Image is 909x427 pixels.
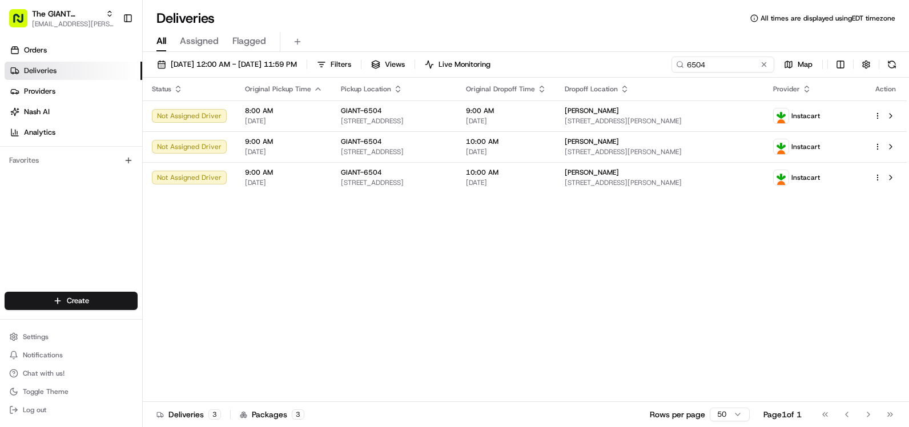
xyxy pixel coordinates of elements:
span: [STREET_ADDRESS] [341,178,448,187]
span: [DATE] [466,178,546,187]
a: Orders [5,41,142,59]
span: [DATE] [466,147,546,156]
span: Providers [24,86,55,96]
span: Status [152,84,171,94]
span: Dropoff Location [565,84,618,94]
span: Instacart [791,111,820,120]
div: Packages [240,409,304,420]
span: [DATE] [466,116,546,126]
button: Refresh [884,57,900,72]
span: Flagged [232,34,266,48]
span: [PERSON_NAME] [565,137,619,146]
span: Nash AI [24,107,50,117]
span: Original Dropoff Time [466,84,535,94]
span: [STREET_ADDRESS][PERSON_NAME] [565,178,755,187]
button: The GIANT Company[EMAIL_ADDRESS][PERSON_NAME][DOMAIN_NAME] [5,5,118,32]
span: Views [385,59,405,70]
div: Page 1 of 1 [763,409,802,420]
button: The GIANT Company [32,8,101,19]
button: Toggle Theme [5,384,138,400]
span: Live Monitoring [439,59,490,70]
span: Instacart [791,142,820,151]
span: 8:00 AM [245,106,323,115]
button: [DATE] 12:00 AM - [DATE] 11:59 PM [152,57,302,72]
span: GIANT-6504 [341,106,382,115]
span: [DATE] [245,147,323,156]
span: [STREET_ADDRESS][PERSON_NAME] [565,147,755,156]
span: 10:00 AM [466,168,546,177]
img: profile_instacart_ahold_partner.png [774,139,789,154]
span: Notifications [23,351,63,360]
span: 10:00 AM [466,137,546,146]
button: Notifications [5,347,138,363]
span: [DATE] 12:00 AM - [DATE] 11:59 PM [171,59,297,70]
button: Map [779,57,818,72]
a: Deliveries [5,62,142,80]
p: Rows per page [650,409,705,420]
img: profile_instacart_ahold_partner.png [774,170,789,185]
span: [DATE] [245,178,323,187]
span: Original Pickup Time [245,84,311,94]
span: 9:00 AM [245,137,323,146]
div: Action [874,84,898,94]
button: Live Monitoring [420,57,496,72]
span: Instacart [791,173,820,182]
div: Deliveries [156,409,221,420]
span: [STREET_ADDRESS] [341,116,448,126]
span: Analytics [24,127,55,138]
button: Log out [5,402,138,418]
a: Analytics [5,123,142,142]
span: [STREET_ADDRESS] [341,147,448,156]
span: Provider [773,84,800,94]
div: Favorites [5,151,138,170]
span: [PERSON_NAME] [565,168,619,177]
a: Providers [5,82,142,100]
span: Pickup Location [341,84,391,94]
span: Create [67,296,89,306]
span: Log out [23,405,46,414]
span: 9:00 AM [245,168,323,177]
button: Chat with us! [5,365,138,381]
img: profile_instacart_ahold_partner.png [774,108,789,123]
div: 3 [292,409,304,420]
span: Assigned [180,34,219,48]
h1: Deliveries [156,9,215,27]
button: [EMAIL_ADDRESS][PERSON_NAME][DOMAIN_NAME] [32,19,114,29]
span: GIANT-6504 [341,168,382,177]
button: Filters [312,57,356,72]
span: Deliveries [24,66,57,76]
button: Views [366,57,410,72]
button: Create [5,292,138,310]
span: 9:00 AM [466,106,546,115]
span: [DATE] [245,116,323,126]
span: Map [798,59,813,70]
span: [PERSON_NAME] [565,106,619,115]
span: Chat with us! [23,369,65,378]
span: Filters [331,59,351,70]
span: Settings [23,332,49,341]
span: [STREET_ADDRESS][PERSON_NAME] [565,116,755,126]
button: Settings [5,329,138,345]
span: All [156,34,166,48]
span: All times are displayed using EDT timezone [761,14,895,23]
div: 3 [208,409,221,420]
span: GIANT-6504 [341,137,382,146]
a: Nash AI [5,103,142,121]
input: Type to search [671,57,774,72]
span: Orders [24,45,47,55]
span: Toggle Theme [23,387,69,396]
